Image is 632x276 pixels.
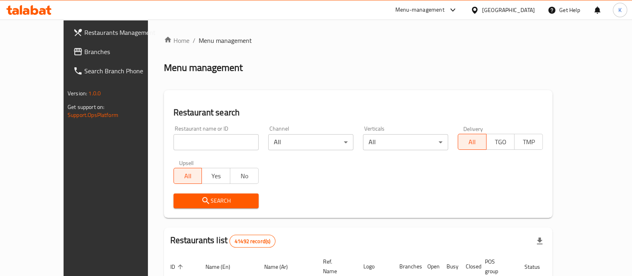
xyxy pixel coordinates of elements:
[164,36,552,45] nav: breadcrumb
[233,170,255,182] span: No
[518,136,540,148] span: TMP
[530,232,549,251] div: Export file
[170,262,185,272] span: ID
[173,193,259,208] button: Search
[618,6,622,14] span: K
[486,134,515,150] button: TGO
[164,36,189,45] a: Home
[205,170,227,182] span: Yes
[68,102,104,112] span: Get support on:
[173,168,202,184] button: All
[514,134,543,150] button: TMP
[84,66,163,76] span: Search Branch Phone
[205,262,241,272] span: Name (En)
[482,6,535,14] div: [GEOGRAPHIC_DATA]
[463,126,483,131] label: Delivery
[485,257,508,276] span: POS group
[230,238,275,245] span: 41492 record(s)
[88,88,101,99] span: 1.0.0
[264,262,298,272] span: Name (Ar)
[323,257,347,276] span: Ref. Name
[67,61,169,81] a: Search Branch Phone
[229,235,275,248] div: Total records count
[201,168,230,184] button: Yes
[230,168,259,184] button: No
[461,136,483,148] span: All
[524,262,550,272] span: Status
[363,134,448,150] div: All
[268,134,353,150] div: All
[193,36,195,45] li: /
[180,196,252,206] span: Search
[67,23,169,42] a: Restaurants Management
[458,134,486,150] button: All
[179,160,194,165] label: Upsell
[173,134,259,150] input: Search for restaurant name or ID..
[68,88,87,99] span: Version:
[67,42,169,61] a: Branches
[164,61,243,74] h2: Menu management
[177,170,199,182] span: All
[68,110,118,120] a: Support.OpsPlatform
[173,107,543,119] h2: Restaurant search
[490,136,512,148] span: TGO
[395,5,445,15] div: Menu-management
[199,36,252,45] span: Menu management
[84,47,163,56] span: Branches
[84,28,163,37] span: Restaurants Management
[170,234,276,248] h2: Restaurants list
